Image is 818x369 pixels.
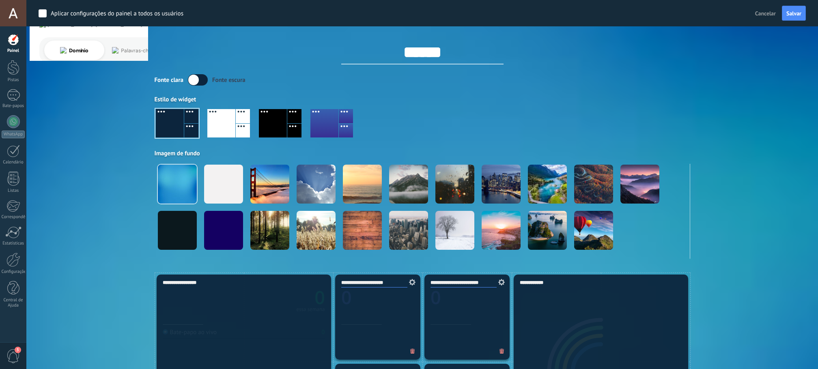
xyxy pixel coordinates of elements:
font: Bate-papos [2,103,24,109]
font: Estilo de widget [155,96,196,103]
font: Fonte escura [212,76,245,84]
button: Cancelar [752,7,779,19]
div: Aplicar configurações do painel a todos os usuários [51,10,183,18]
img: website_grey.svg [13,21,19,28]
font: Listas [8,188,19,193]
img: tab_keywords_by_traffic_grey.svg [86,47,92,54]
font: Correspondência [2,214,33,220]
font: [PERSON_NAME]: [DOMAIN_NAME] [21,21,116,27]
font: Painel [7,48,19,54]
font: Estatísticas [2,240,24,246]
button: Salvar [782,6,806,21]
font: Cancelar [755,10,776,17]
font: Aplicar configurações do painel a todos os usuários [51,10,183,17]
font: WhatsApp [4,131,23,137]
font: Central de Ajuda [3,297,23,308]
font: 3 [17,347,19,352]
font: Domínio [43,47,62,54]
font: Imagem de fundo [155,150,200,157]
font: Salvar [786,10,801,17]
font: Configurações [2,269,28,275]
font: Fonte clara [155,76,183,84]
font: Calendário [3,159,23,165]
font: Palavras-chave [95,47,130,54]
img: logo_orange.svg [13,13,19,19]
img: tab_domain_overview_orange.svg [34,47,40,54]
font: versão [23,13,38,19]
font: Pistas [8,77,19,83]
font: 4.0.25 [38,13,52,19]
